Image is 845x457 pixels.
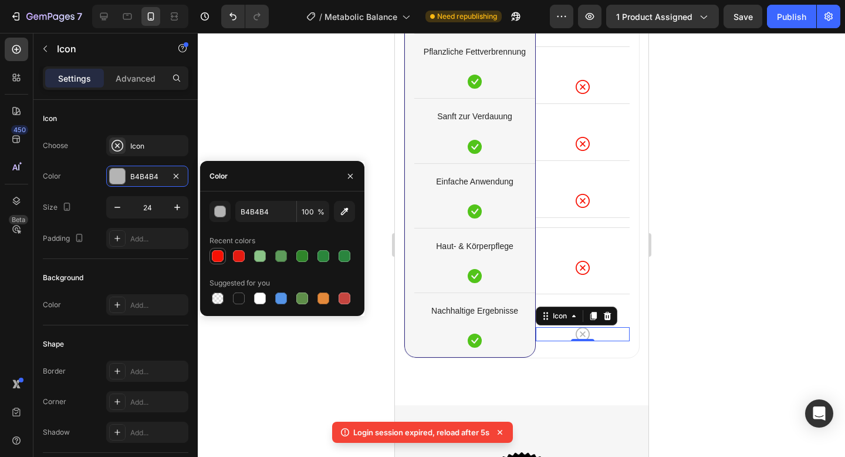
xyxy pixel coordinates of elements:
[235,201,296,222] input: Eg: FFFFFF
[57,42,157,56] p: Icon
[43,300,61,310] div: Color
[58,72,91,85] p: Settings
[5,5,87,28] button: 7
[777,11,806,23] div: Publish
[43,273,83,283] div: Background
[130,141,185,152] div: Icon
[805,399,833,428] div: Open Intercom Messenger
[43,231,86,247] div: Padding
[317,207,325,217] span: %
[209,236,255,246] div: Recent colors
[116,72,156,85] p: Advanced
[43,396,66,407] div: Corner
[43,113,57,124] div: Icon
[130,172,164,182] div: B4B4B4
[209,171,228,182] div: Color
[11,125,28,135] div: 450
[77,9,82,23] p: 7
[43,427,70,438] div: Shadow
[43,366,66,377] div: Border
[767,5,816,28] button: Publish
[319,11,322,23] span: /
[130,428,185,438] div: Add...
[395,33,648,457] iframe: Design area
[724,5,762,28] button: Save
[43,171,61,182] div: Color
[606,5,719,28] button: 1 product assigned
[325,11,397,23] span: Metabolic Balance
[130,234,185,244] div: Add...
[130,367,185,377] div: Add...
[221,5,269,28] div: Undo/Redo
[209,278,270,288] div: Suggested for you
[353,426,489,438] p: Login session expired, reload after 5s
[130,300,185,311] div: Add...
[43,140,68,151] div: Choose
[734,12,753,22] span: Save
[9,215,28,224] div: Beta
[437,11,497,22] span: Need republishing
[616,11,692,23] span: 1 product assigned
[43,339,64,350] div: Shape
[130,397,185,408] div: Add...
[43,200,74,216] div: Size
